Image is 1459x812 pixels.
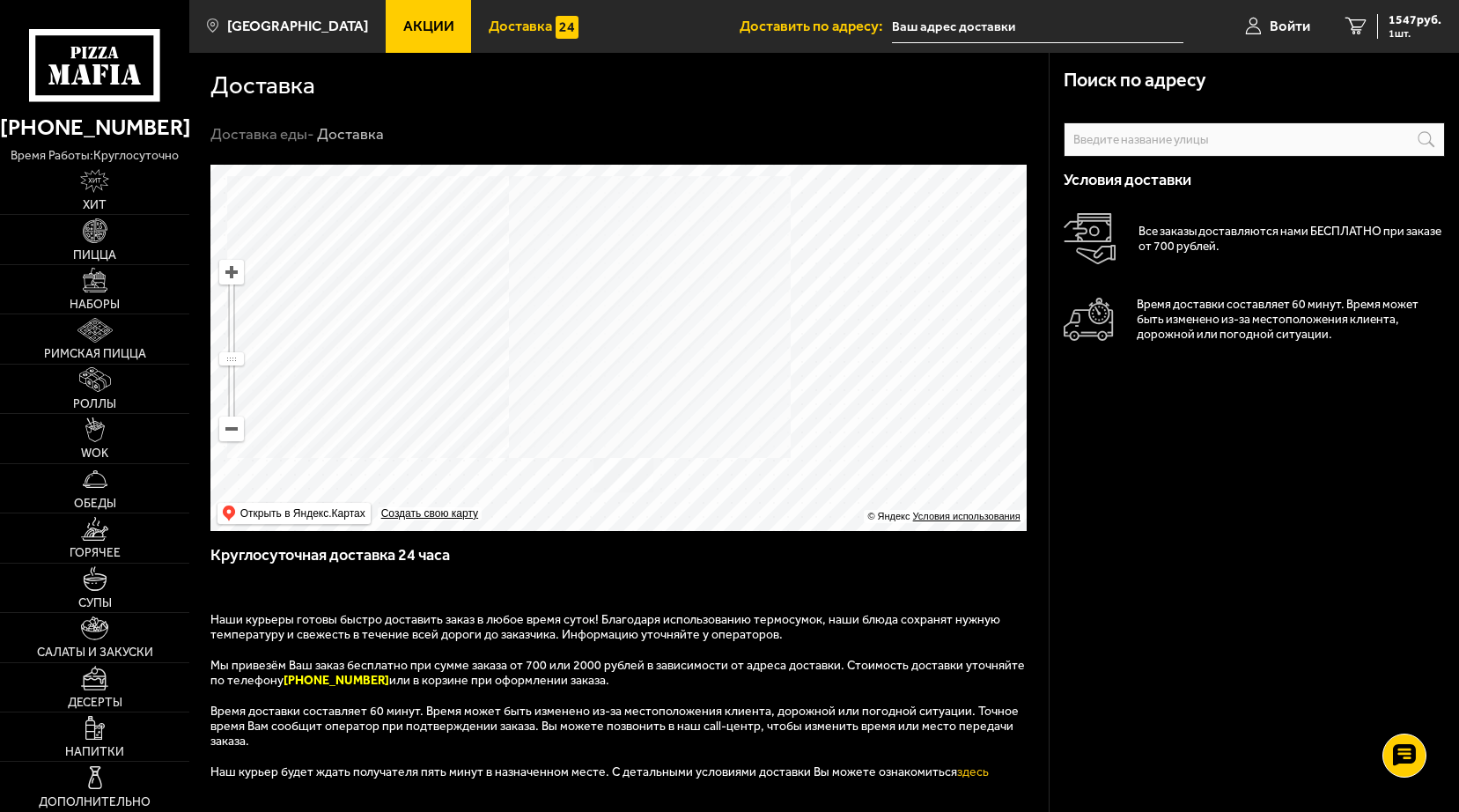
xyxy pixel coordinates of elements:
[210,704,1019,749] span: Время доставки составляет 60 минут. Время может быть изменено из-за местоположения клиента, дорож...
[1138,224,1444,255] p: Все заказы доставляются нами БЕСПЛАТНО при заказе от 700 рублей.
[74,498,116,510] span: Обеды
[73,249,116,262] span: Пицца
[1064,213,1116,265] img: Оплата доставки
[556,16,578,39] img: 15daf4d41897b9f0e9f617042186c801.svg
[210,764,991,779] span: Наш курьер будет ждать получателя пять минут в назначенном месте. С детальными условиями доставки...
[70,547,121,559] span: Горячее
[68,697,122,709] span: Десерты
[83,199,107,211] span: Хит
[1064,298,1114,341] img: Автомобиль доставки
[740,19,892,34] span: Доставить по адресу:
[1270,19,1310,34] span: Войти
[1064,172,1444,188] h3: Условия доставки
[1064,70,1206,90] h3: Поиск по адресу
[227,19,368,34] span: [GEOGRAPHIC_DATA]
[867,511,910,521] ymaps: © Яндекс
[378,507,482,520] a: Создать свою карту
[210,73,315,98] h1: Доставка
[217,503,371,524] ymaps: Открыть в Яндекс.Картах
[210,544,1028,581] h3: Круглосуточная доставка 24 часа
[73,398,116,410] span: Роллы
[913,511,1021,521] a: Условия использования
[892,11,1183,43] input: Ваш адрес доставки
[70,299,120,311] span: Наборы
[1389,28,1441,39] span: 1 шт.
[210,612,1000,642] span: Наши курьеры готовы быстро доставить заказ в любое время суток! Благодаря использованию термосумо...
[37,646,153,659] span: Салаты и закуски
[1064,122,1444,157] input: Введите название улицы
[489,19,552,34] span: Доставка
[81,447,108,460] span: WOK
[65,746,124,758] span: Напитки
[78,597,112,609] span: Супы
[403,19,454,34] span: Акции
[1137,297,1444,343] p: Время доставки составляет 60 минут. Время может быть изменено из-за местоположения клиента, дорож...
[317,124,384,144] div: Доставка
[240,503,365,524] ymaps: Открыть в Яндекс.Картах
[957,764,989,779] a: здесь
[44,348,146,360] span: Римская пицца
[210,125,314,143] a: Доставка еды-
[39,796,151,808] span: Дополнительно
[1389,14,1441,26] span: 1547 руб.
[284,673,389,688] b: [PHONE_NUMBER]
[210,658,1025,688] span: Мы привезём Ваш заказ бесплатно при сумме заказа от 700 или 2000 рублей в зависимости от адреса д...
